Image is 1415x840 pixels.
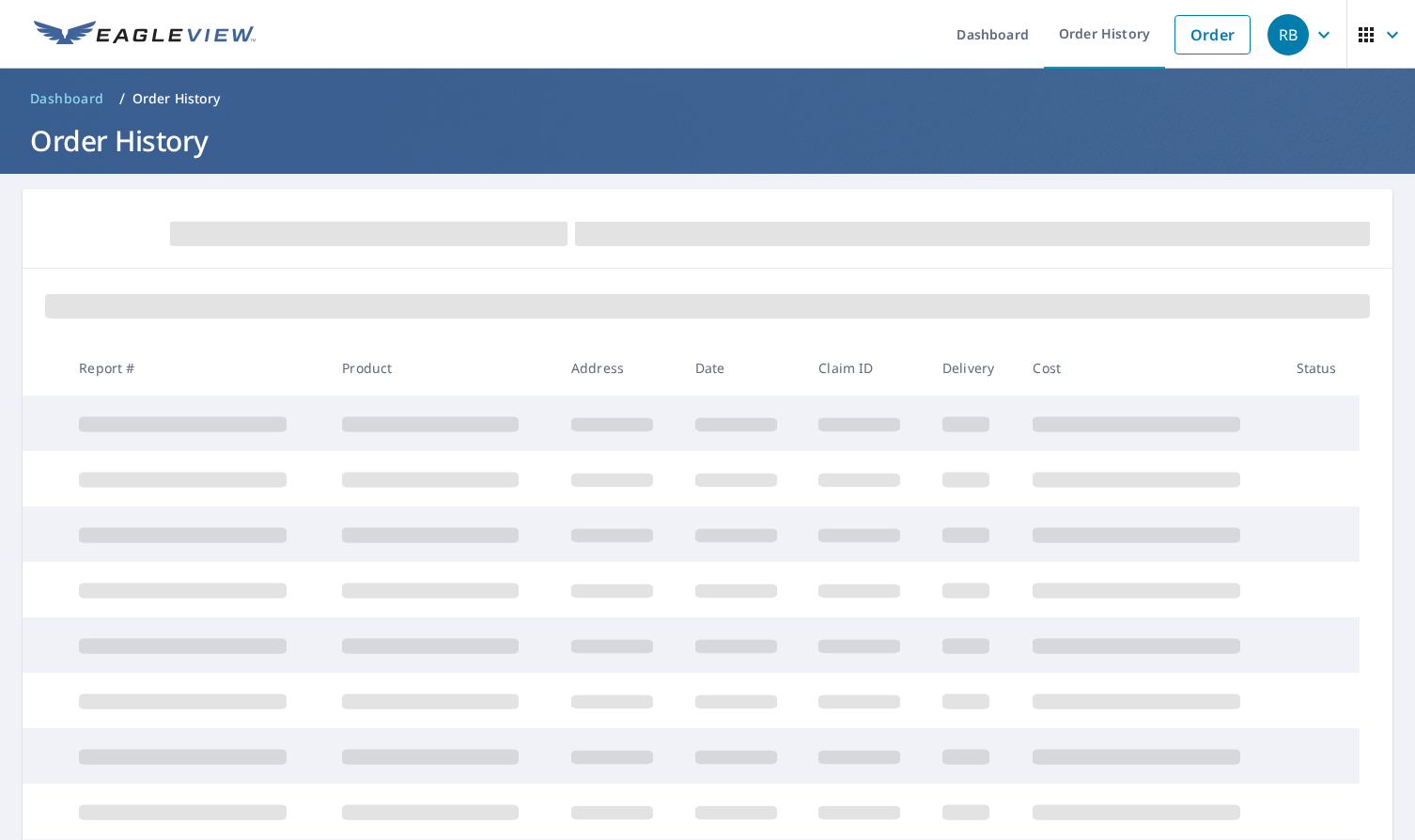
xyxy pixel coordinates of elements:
[23,84,112,114] a: Dashboard
[132,89,221,108] p: Order History
[1267,14,1309,55] div: RB
[30,89,104,108] span: Dashboard
[119,87,125,110] li: /
[803,340,927,396] th: Claim ID
[1174,15,1251,54] a: Order
[556,340,680,396] th: Address
[23,121,1392,160] h1: Order History
[680,340,804,396] th: Date
[64,340,327,396] th: Report #
[927,340,1018,396] th: Delivery
[34,21,256,49] img: EV Logo
[1282,340,1360,396] th: Status
[23,84,1392,114] nav: breadcrumb
[327,340,556,396] th: Product
[1018,340,1281,396] th: Cost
